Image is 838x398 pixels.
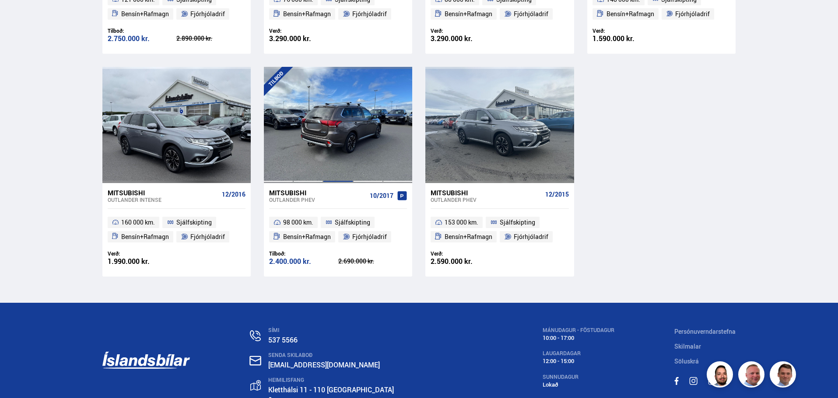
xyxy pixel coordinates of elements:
[708,363,734,389] img: nhp88E3Fdnt1Opn2.png
[269,189,366,197] div: Mitsubishi
[431,197,541,203] div: Outlander PHEV
[335,217,370,228] span: Sjálfskipting
[425,183,574,277] a: Mitsubishi Outlander PHEV 12/2015 153 000 km. Sjálfskipting Bensín+Rafmagn Fjórhjóladrif Verð: 2....
[102,183,251,277] a: Mitsubishi Outlander INTENSE 12/2016 160 000 km. Sjálfskipting Bensín+Rafmagn Fjórhjóladrif Verð:...
[7,3,33,30] button: Opna LiveChat spjallviðmót
[250,330,261,341] img: n0V2lOsqF3l1V2iz.svg
[108,35,177,42] div: 2.750.000 kr.
[674,342,701,350] a: Skilmalar
[176,35,245,42] div: 2.890.000 kr.
[675,9,710,19] span: Fjórhjóladrif
[445,9,492,19] span: Bensín+Rafmagn
[268,352,482,358] div: SENDA SKILABOÐ
[593,28,662,34] div: Verð:
[543,335,614,341] div: 10:00 - 17:00
[121,9,169,19] span: Bensín+Rafmagn
[121,232,169,242] span: Bensín+Rafmagn
[543,327,614,333] div: MÁNUDAGUR - FÖSTUDAGUR
[431,258,500,265] div: 2.590.000 kr.
[543,374,614,380] div: SUNNUDAGUR
[283,232,331,242] span: Bensín+Rafmagn
[543,381,614,388] div: Lokað
[190,232,225,242] span: Fjórhjóladrif
[268,377,482,383] div: HEIMILISFANG
[249,356,261,366] img: nHj8e-n-aHgjukTg.svg
[370,192,393,199] span: 10/2017
[108,28,177,34] div: Tilboð:
[543,350,614,356] div: LAUGARDAGAR
[283,217,313,228] span: 98 000 km.
[445,232,492,242] span: Bensín+Rafmagn
[190,9,225,19] span: Fjórhjóladrif
[593,35,662,42] div: 1.590.000 kr.
[268,360,380,370] a: [EMAIL_ADDRESS][DOMAIN_NAME]
[268,385,394,395] a: Kletthálsi 11 - 110 [GEOGRAPHIC_DATA]
[250,380,261,391] img: gp4YpyYFnEr45R34.svg
[108,189,218,197] div: Mitsubishi
[352,9,387,19] span: Fjórhjóladrif
[500,217,535,228] span: Sjálfskipting
[338,258,407,264] div: 2.690.000 kr.
[431,35,500,42] div: 3.290.000 kr.
[543,358,614,364] div: 12:00 - 15:00
[514,9,548,19] span: Fjórhjóladrif
[771,363,797,389] img: FbJEzSuNWCJXmdc-.webp
[108,258,177,265] div: 1.990.000 kr.
[269,258,338,265] div: 2.400.000 kr.
[269,28,338,34] div: Verð:
[674,357,699,365] a: Söluskrá
[268,327,482,333] div: SÍMI
[283,9,331,19] span: Bensín+Rafmagn
[514,232,548,242] span: Fjórhjóladrif
[431,189,541,197] div: Mitsubishi
[108,250,177,257] div: Verð:
[108,197,218,203] div: Outlander INTENSE
[674,327,736,336] a: Persónuverndarstefna
[222,191,245,198] span: 12/2016
[268,335,298,345] a: 537 5566
[740,363,766,389] img: siFngHWaQ9KaOqBr.png
[269,197,366,203] div: Outlander PHEV
[269,250,338,257] div: Tilboð:
[431,250,500,257] div: Verð:
[121,217,155,228] span: 160 000 km.
[269,35,338,42] div: 3.290.000 kr.
[445,217,478,228] span: 153 000 km.
[607,9,654,19] span: Bensín+Rafmagn
[431,28,500,34] div: Verð:
[176,217,212,228] span: Sjálfskipting
[545,191,569,198] span: 12/2015
[352,232,387,242] span: Fjórhjóladrif
[264,183,412,277] a: Mitsubishi Outlander PHEV 10/2017 98 000 km. Sjálfskipting Bensín+Rafmagn Fjórhjóladrif Tilboð: 2...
